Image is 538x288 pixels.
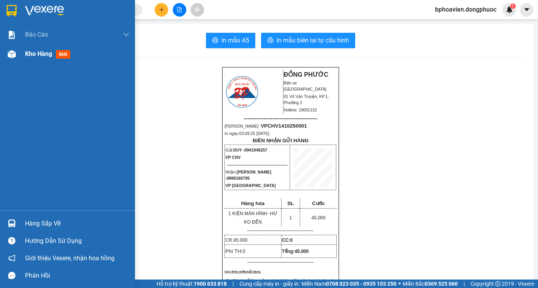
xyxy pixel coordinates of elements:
span: Kho hàng [25,50,52,57]
span: Hàng hóa [241,200,265,206]
button: file-add [173,3,186,17]
button: caret-down [520,3,533,17]
span: 0 [290,237,293,243]
img: logo [3,5,37,39]
span: bphoavien.dongphuoc [429,5,503,14]
p: ------------------------------------------- [224,227,336,234]
span: down [123,32,129,38]
span: printer [212,37,218,44]
span: ----------------------------------------- [21,42,94,48]
span: plus [159,7,164,12]
span: 0886166795 [227,176,250,180]
button: printerIn mẫu biên lai tự cấu hình [261,33,355,48]
span: In mẫu A5 [221,35,249,45]
span: VPCHV1410250001 [39,49,85,55]
strong: CC: [282,237,293,243]
span: | [464,280,465,288]
span: notification [8,254,15,262]
p: ------------------------------------------- [224,259,336,265]
div: Hàng sắp về [25,218,129,229]
strong: 0708 023 035 - 0935 103 250 [326,281,396,287]
span: 45.000 [295,249,309,254]
span: 01 Võ Văn Truyện, KP.1, Phường 2 [284,94,329,105]
span: Hotline: 19001152 [284,108,317,112]
span: CR: [225,237,247,243]
span: Bến xe [GEOGRAPHIC_DATA] [61,12,104,22]
span: 45.000 [233,237,248,243]
span: Cước [312,200,325,206]
span: ⚪️ [398,282,401,285]
span: Nhận: [225,170,271,180]
button: plus [155,3,168,17]
span: [PERSON_NAME] - [225,170,271,180]
span: question-circle [8,237,15,244]
span: printer [267,37,273,44]
img: warehouse-icon [8,219,16,227]
span: VPCHV1410250001 [261,123,307,129]
span: Hỗ trợ kỹ thuật: [157,280,227,288]
span: 0 [243,249,245,254]
strong: BIÊN NHẬN GỬI HÀNG [253,138,309,143]
span: Phí TH: [225,248,245,254]
span: Quy định nhận/gửi hàng: [224,270,261,273]
strong: ĐỒNG PHƯỚC [284,71,329,78]
span: SL [287,200,294,206]
button: aim [191,3,204,17]
span: message [8,272,15,279]
img: logo-vxr [7,5,17,17]
span: Miền Bắc [403,280,458,288]
span: Gửi: [225,148,267,152]
span: aim [194,7,200,12]
span: DUY - [233,148,267,152]
span: In ngày: [2,56,47,61]
span: caret-down [523,6,530,13]
img: warehouse-icon [8,50,16,58]
span: [PERSON_NAME]: [224,124,307,128]
span: Cung cấp máy in - giấy in: [239,280,300,288]
img: logo [225,75,259,109]
span: | [233,280,234,288]
span: 03:09:25 [DATE] [239,131,269,136]
span: Giới thiệu Vexere, nhận hoa hồng [25,253,115,263]
span: file-add [177,7,182,12]
img: solution-icon [8,31,16,39]
span: 45.000 [312,215,326,221]
span: In mẫu biên lai tự cấu hình [277,35,349,45]
span: 03:09:25 [DATE] [17,56,47,61]
strong: ĐỒNG PHƯỚC [61,4,106,11]
span: 0941946257 [245,148,267,152]
span: 1 [289,215,292,221]
span: Miền Nam [302,280,396,288]
button: printerIn mẫu A5 [206,33,255,48]
sup: 1 [510,3,516,9]
span: VP CHV [225,155,240,160]
span: Báo cáo [25,30,48,39]
span: HƯ KO ĐỀN [244,211,277,225]
span: VP [GEOGRAPHIC_DATA] [225,183,276,188]
span: Bến xe [GEOGRAPHIC_DATA] [284,81,327,91]
span: Hotline: 19001152 [61,34,94,39]
div: Hướng dẫn sử dụng [25,235,129,247]
span: ----------------------------------------- [244,115,317,121]
span: -------------------------------------------- [227,162,287,167]
span: In ngày: [224,131,269,136]
strong: 1900 633 818 [194,281,227,287]
span: Tổng: [282,249,309,254]
span: 1 KIỆN MÀN HÌNH - [228,211,277,225]
span: 01 Võ Văn Truyện, KP.1, Phường 2 [61,23,106,33]
span: copyright [495,281,501,286]
span: 1 [511,3,514,9]
span: mới [56,50,70,59]
img: icon-new-feature [506,6,513,13]
div: Phản hồi [25,270,129,281]
span: [PERSON_NAME]: [2,50,85,54]
strong: 0369 525 060 [425,281,458,287]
